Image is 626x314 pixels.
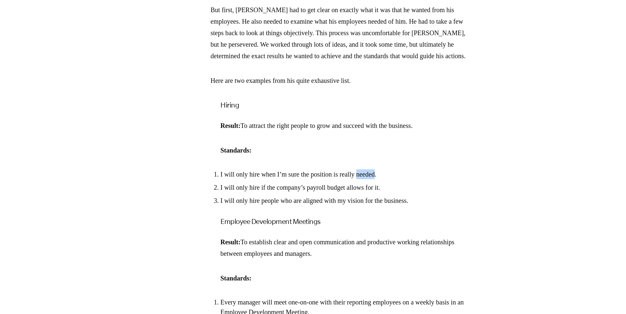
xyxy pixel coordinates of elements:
[211,236,474,259] p: To establish clear and open communication and productive working relationships between employees ...
[220,196,474,205] li: I will only hire people who are aligned with my vision for the business.
[220,122,240,129] strong: Result:
[220,275,251,282] strong: Standards:
[593,282,626,314] iframe: Chat Widget
[211,216,474,227] h3: Employee Development Meetings
[211,100,474,110] h3: Hiring
[220,147,251,154] strong: Standards:
[220,169,474,179] li: I will only hire when I’m sure the position is really needed.
[211,4,474,62] p: But first, [PERSON_NAME] had to get clear on exactly what it was that he wanted from his employee...
[220,238,240,246] strong: Result:
[211,75,474,86] p: Here are two examples from his quite exhaustive list.
[220,182,474,192] li: I will only hire if the company’s payroll budget allows for it.
[211,120,474,132] p: To attract the right people to grow and succeed with the business.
